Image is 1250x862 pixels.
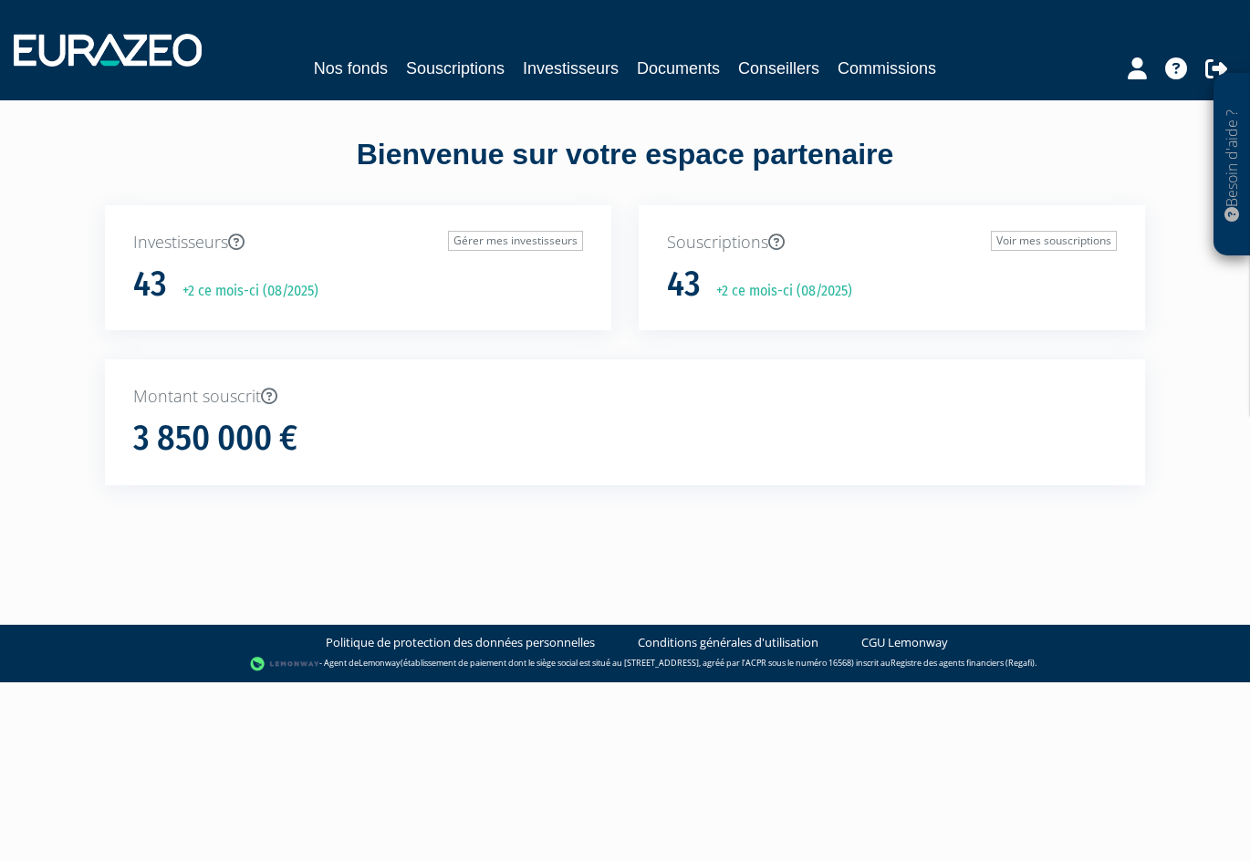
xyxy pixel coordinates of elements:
img: logo-lemonway.png [250,655,320,673]
a: Voir mes souscriptions [991,231,1117,251]
p: +2 ce mois-ci (08/2025) [703,281,852,302]
img: 1732889491-logotype_eurazeo_blanc_rvb.png [14,34,202,67]
div: - Agent de (établissement de paiement dont le siège social est situé au [STREET_ADDRESS], agréé p... [18,655,1232,673]
h1: 43 [133,265,167,304]
a: Registre des agents financiers (Regafi) [891,657,1035,669]
p: +2 ce mois-ci (08/2025) [170,281,318,302]
a: Commissions [838,56,936,81]
p: Souscriptions [667,231,1117,254]
p: Montant souscrit [133,385,1117,409]
a: Investisseurs [523,56,619,81]
a: Conditions générales d'utilisation [638,634,818,651]
a: Conseillers [738,56,819,81]
a: CGU Lemonway [861,634,948,651]
a: Lemonway [359,657,401,669]
a: Gérer mes investisseurs [448,231,583,251]
div: Bienvenue sur votre espace partenaire [91,134,1159,205]
h1: 3 850 000 € [133,420,297,458]
a: Nos fonds [314,56,388,81]
p: Besoin d'aide ? [1222,83,1243,247]
a: Politique de protection des données personnelles [326,634,595,651]
a: Souscriptions [406,56,505,81]
p: Investisseurs [133,231,583,254]
h1: 43 [667,265,701,304]
a: Documents [637,56,720,81]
